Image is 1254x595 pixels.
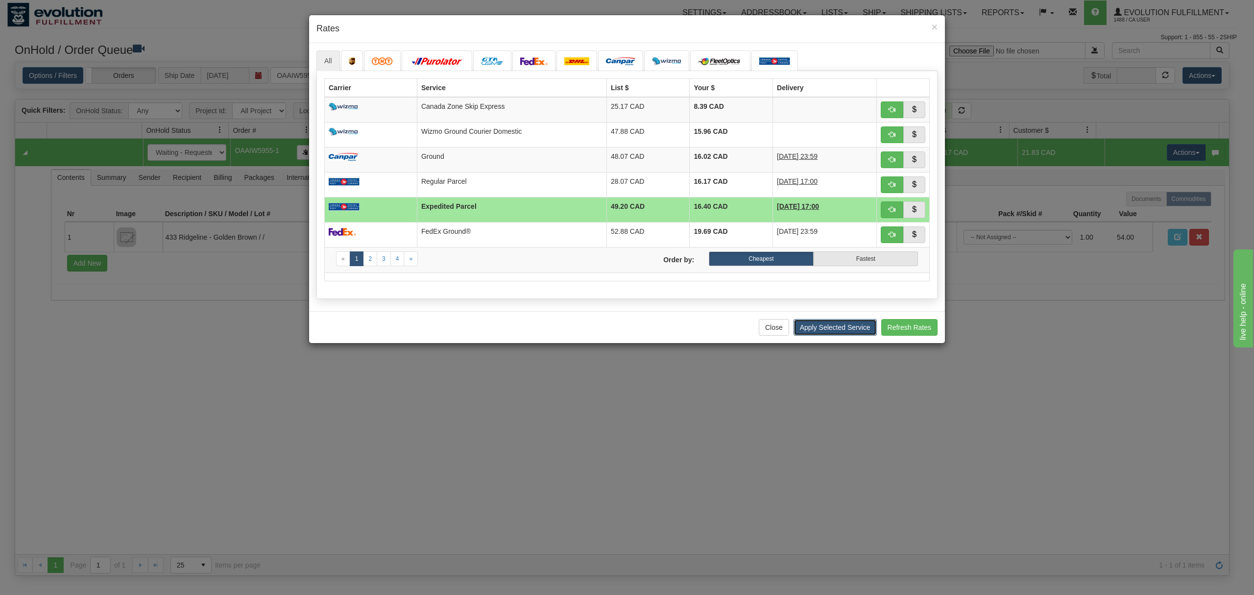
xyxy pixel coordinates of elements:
[794,319,877,336] button: Apply Selected Service
[759,57,790,65] img: Canada_post.png
[316,23,938,35] h4: Rates
[390,251,405,266] a: 4
[520,57,548,65] img: FedEx.png
[627,251,701,265] label: Order by:
[329,103,358,111] img: wizmo.png
[329,203,360,211] img: Canada_post.png
[372,57,393,65] img: tnt.png
[481,57,504,65] img: CarrierLogo_10191.png
[777,177,818,185] span: [DATE] 17:00
[606,147,690,172] td: 48.07 CAD
[606,57,635,65] img: campar.png
[773,147,877,172] td: 5 Days
[329,178,360,186] img: Canada_post.png
[777,227,818,235] span: [DATE] 23:59
[773,197,877,222] td: 5 Days
[606,78,690,97] th: List $
[932,21,938,32] span: ×
[690,97,773,123] td: 8.39 CAD
[349,57,356,65] img: ups.png
[7,6,91,18] div: live help - online
[350,251,364,266] a: 1
[329,153,358,161] img: campar.png
[1231,248,1253,347] iframe: chat widget
[329,228,356,236] img: FedEx.png
[417,78,606,97] th: Service
[417,197,606,222] td: Expedited Parcel
[336,251,350,266] a: Previous
[773,172,877,197] td: 8 Days
[690,78,773,97] th: Your $
[409,255,412,262] span: »
[606,172,690,197] td: 28.07 CAD
[881,319,938,336] button: Refresh Rates
[410,57,464,65] img: purolator.png
[417,172,606,197] td: Regular Parcel
[325,78,417,97] th: Carrier
[417,147,606,172] td: Ground
[417,222,606,247] td: FedEx Ground®
[417,122,606,147] td: Wizmo Ground Courier Domestic
[606,97,690,123] td: 25.17 CAD
[773,78,877,97] th: Delivery
[417,97,606,123] td: Canada Zone Skip Express
[690,197,773,222] td: 16.40 CAD
[690,147,773,172] td: 16.02 CAD
[690,172,773,197] td: 16.17 CAD
[709,251,813,266] label: Cheapest
[698,57,743,65] img: CarrierLogo_10182.png
[377,251,391,266] a: 3
[777,202,819,210] span: [DATE] 17:00
[814,251,918,266] label: Fastest
[777,152,818,160] span: [DATE] 23:59
[932,22,938,32] button: Close
[316,50,340,71] a: All
[606,122,690,147] td: 47.88 CAD
[606,222,690,247] td: 52.88 CAD
[404,251,418,266] a: Next
[759,319,789,336] button: Close
[341,255,345,262] span: «
[363,251,377,266] a: 2
[690,222,773,247] td: 19.69 CAD
[564,57,589,65] img: dhl.png
[606,197,690,222] td: 49.20 CAD
[329,128,358,136] img: wizmo.png
[690,122,773,147] td: 15.96 CAD
[652,57,681,65] img: wizmo.png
